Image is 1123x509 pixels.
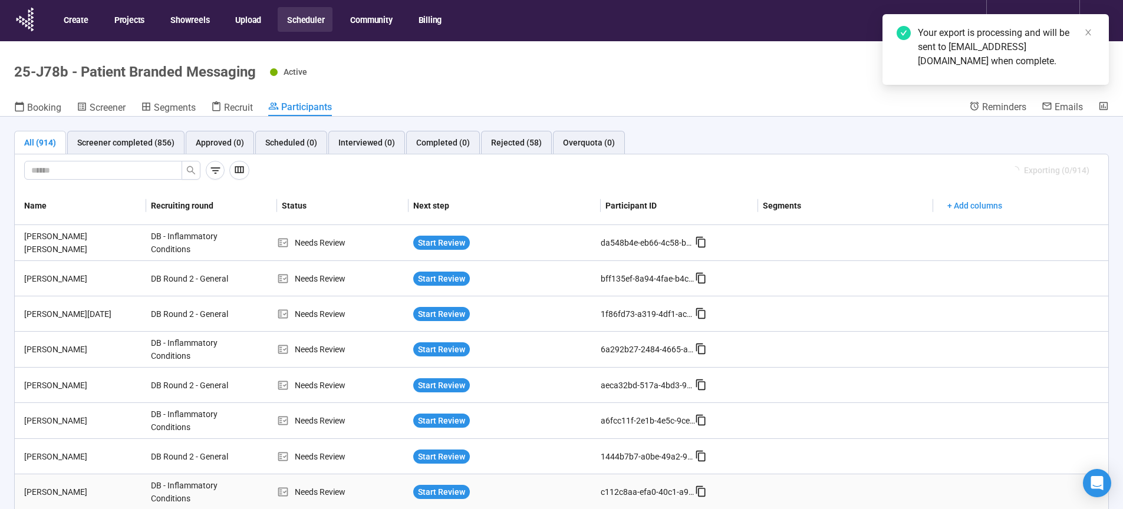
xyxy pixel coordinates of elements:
[413,449,470,464] button: Start Review
[413,378,470,392] button: Start Review
[601,343,695,356] div: 6a292b27-2484-4665-acd3-9048aea6e622
[268,101,332,116] a: Participants
[277,379,409,392] div: Needs Review
[413,414,470,428] button: Start Review
[409,7,450,32] button: Billing
[146,445,235,468] div: DB Round 2 - General
[947,199,1002,212] span: + Add columns
[19,343,146,356] div: [PERSON_NAME]
[277,272,409,285] div: Needs Review
[341,7,400,32] button: Community
[1042,101,1083,115] a: Emails
[105,7,153,32] button: Projects
[1010,166,1019,175] span: loading
[277,236,409,249] div: Needs Review
[938,196,1012,215] button: + Add columns
[413,236,470,250] button: Start Review
[982,101,1026,113] span: Reminders
[146,187,278,225] th: Recruiting round
[418,450,465,463] span: Start Review
[281,101,332,113] span: Participants
[601,308,695,320] div: 1f86fd73-a319-4df1-ac4d-59cb7cb00712
[338,136,395,149] div: Interviewed (0)
[1084,28,1092,37] span: close
[601,450,695,463] div: 1444b7b7-a0be-49a2-92a9-7d0eeacabad7
[601,236,695,249] div: da548b4e-eb66-4c58-be30-1d7f1380ed49
[24,136,56,149] div: All (914)
[918,26,1095,68] div: Your export is processing and will be sent to [EMAIL_ADDRESS][DOMAIN_NAME] when complete.
[413,272,470,286] button: Start Review
[182,161,200,180] button: search
[54,7,97,32] button: Create
[146,374,235,396] div: DB Round 2 - General
[409,187,601,225] th: Next step
[416,136,470,149] div: Completed (0)
[601,187,758,225] th: Participant ID
[141,101,196,116] a: Segments
[1083,469,1111,497] div: Open Intercom Messenger
[284,67,307,77] span: Active
[19,414,146,427] div: [PERSON_NAME]
[90,102,126,113] span: Screener
[277,308,409,320] div: Needs Review
[969,101,1026,115] a: Reminders
[15,187,146,225] th: Name
[277,414,409,427] div: Needs Review
[277,343,409,356] div: Needs Review
[413,342,470,356] button: Start Review
[146,267,235,290] div: DB Round 2 - General
[146,403,235,438] div: DB - Inflammatory Conditions
[418,379,465,392] span: Start Review
[563,136,615,149] div: Overquota (0)
[413,307,470,321] button: Start Review
[146,332,235,367] div: DB - Inflammatory Conditions
[418,414,465,427] span: Start Review
[601,379,695,392] div: aeca32bd-517a-4bd3-9026-bef7a5535914
[224,102,253,113] span: Recruit
[186,166,196,175] span: search
[1055,101,1083,113] span: Emails
[146,225,235,260] div: DB - Inflammatory Conditions
[19,272,146,285] div: [PERSON_NAME]
[161,7,218,32] button: Showreels
[19,379,146,392] div: [PERSON_NAME]
[146,303,235,325] div: DB Round 2 - General
[418,308,465,320] span: Start Review
[19,308,146,320] div: [PERSON_NAME][DATE]
[19,450,146,463] div: [PERSON_NAME]
[413,485,470,499] button: Start Review
[14,64,256,80] h1: 25-J78b - Patient Branded Messaging
[418,485,465,498] span: Start Review
[601,485,695,498] div: c112c8aa-efa0-40c1-a9ec-cc6963111590
[277,485,409,498] div: Needs Review
[27,102,61,113] span: Booking
[77,136,174,149] div: Screener completed (856)
[14,101,61,116] a: Booking
[277,450,409,463] div: Needs Review
[999,9,1064,32] div: Opinions Link
[226,7,269,32] button: Upload
[418,343,465,356] span: Start Review
[491,136,542,149] div: Rejected (58)
[897,26,911,40] span: check-circle
[19,485,146,498] div: [PERSON_NAME]
[1024,164,1089,177] span: Exporting (0/914)
[211,101,253,116] a: Recruit
[77,101,126,116] a: Screener
[154,102,196,113] span: Segments
[277,187,409,225] th: Status
[418,236,465,249] span: Start Review
[19,230,146,256] div: [PERSON_NAME] [PERSON_NAME]
[601,414,695,427] div: a6fcc11f-2e1b-4e5c-9ce4-7002bdf11ffd
[418,272,465,285] span: Start Review
[265,136,317,149] div: Scheduled (0)
[601,272,695,285] div: bff135ef-8a94-4fae-b4c8-1383296f2cd5
[196,136,244,149] div: Approved (0)
[758,187,933,225] th: Segments
[278,7,332,32] button: Scheduler
[1002,161,1099,180] button: Exporting (0/914)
